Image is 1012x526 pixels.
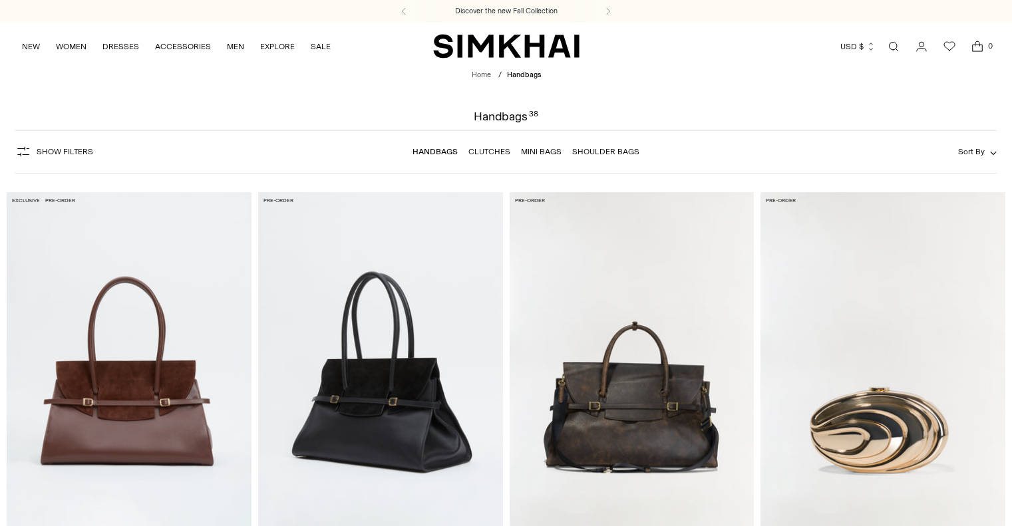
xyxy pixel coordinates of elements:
[433,33,580,59] a: SIMKHAI
[507,70,541,79] span: Handbags
[984,40,996,52] span: 0
[413,138,639,166] nav: Linked collections
[455,6,558,17] a: Discover the new Fall Collection
[964,33,991,60] a: Open cart modal
[15,141,93,162] button: Show Filters
[840,32,876,61] button: USD $
[880,33,907,60] a: Open search modal
[413,147,458,156] a: Handbags
[936,33,963,60] a: Wishlist
[498,70,502,81] div: /
[529,110,538,122] div: 38
[472,70,491,79] a: Home
[572,147,639,156] a: Shoulder Bags
[227,32,244,61] a: MEN
[37,147,93,156] span: Show Filters
[472,70,541,81] nav: breadcrumbs
[155,32,211,61] a: ACCESSORIES
[260,32,295,61] a: EXPLORE
[22,32,40,61] a: NEW
[56,32,86,61] a: WOMEN
[468,147,510,156] a: Clutches
[474,110,538,122] h1: Handbags
[958,147,985,156] span: Sort By
[311,32,331,61] a: SALE
[521,147,562,156] a: Mini Bags
[958,144,997,159] button: Sort By
[102,32,139,61] a: DRESSES
[908,33,935,60] a: Go to the account page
